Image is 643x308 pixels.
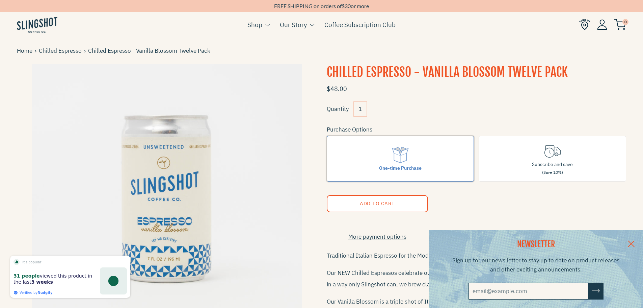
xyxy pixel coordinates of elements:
legend: Purchase Options [327,125,372,134]
span: › [35,46,39,55]
span: › [84,46,88,55]
span: (Save 10%) [542,170,563,175]
span: $ [342,3,345,9]
span: $48.00 [327,85,347,93]
img: cart [614,19,626,30]
span: Add to Cart [359,200,395,207]
label: Quantity [327,105,349,113]
input: email@example.com [468,283,589,300]
a: Our Story [280,20,307,30]
div: One-time Purchase [379,164,422,172]
h1: Chilled Espresso - Vanilla Blossom Twelve Pack [327,64,626,81]
p: Sign up for our news letter to stay up to date on product releases and other exciting announcements. [452,256,620,274]
span: Chilled Espresso - Vanilla Blossom Twelve Pack [88,46,213,55]
span: Subscribe and save [532,161,573,167]
a: Home [17,46,35,55]
img: Account [597,19,607,30]
span: 0 [622,19,628,25]
a: 0 [614,21,626,29]
button: Add to Cart [327,195,428,212]
a: Shop [247,20,262,30]
span: 30 [345,3,351,9]
h2: NEWSLETTER [452,239,620,250]
img: Find Us [579,19,590,30]
a: Chilled Espresso [39,46,84,55]
a: Coffee Subscription Club [324,20,396,30]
